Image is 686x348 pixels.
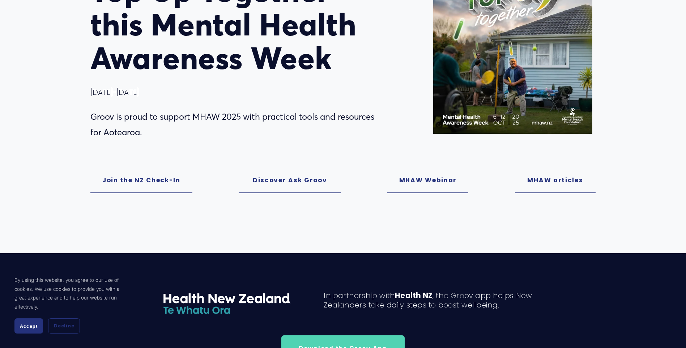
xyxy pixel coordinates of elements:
[7,268,137,341] section: Cookie banner
[324,291,532,310] h4: In partnership with , the Groov app helps New Zealanders take daily steps to boost wellbeing.
[48,318,80,334] button: Decline
[395,290,433,301] strong: Health NZ
[515,167,596,193] a: MHAW articles
[90,167,193,193] a: Join the NZ Check-In
[14,318,43,334] button: Accept
[90,88,384,97] h4: [DATE]-[DATE]
[239,167,341,193] a: Discover Ask Groov
[54,323,74,329] span: Decline
[14,276,130,311] p: By using this website, you agree to our use of cookies. We use cookies to provide you with a grea...
[387,167,468,193] a: MHAW Webinar
[20,323,38,329] span: Accept
[90,109,384,140] p: Groov is proud to support MHAW 2025 with practical tools and resources for Aotearoa.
